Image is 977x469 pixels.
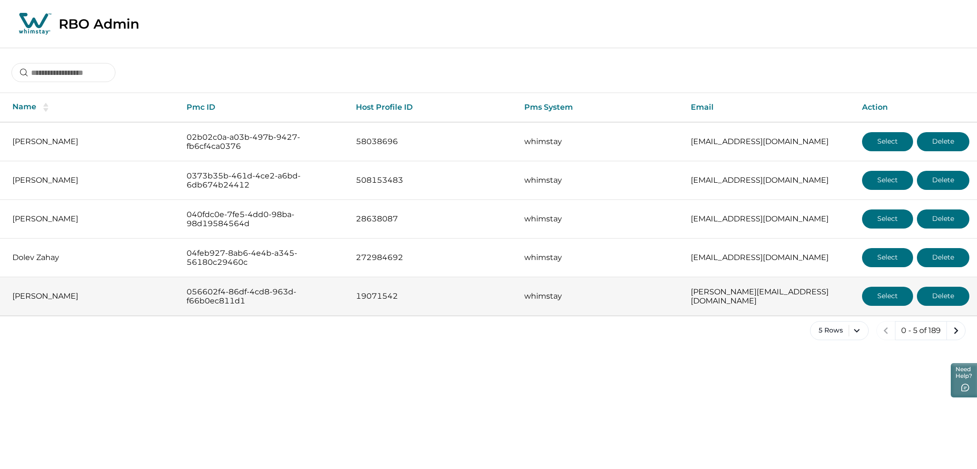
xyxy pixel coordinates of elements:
button: sorting [36,103,55,112]
th: Email [683,93,854,122]
p: [EMAIL_ADDRESS][DOMAIN_NAME] [691,176,847,185]
button: Select [862,248,913,267]
p: 19071542 [356,292,509,301]
p: 508153483 [356,176,509,185]
th: Pmc ID [179,93,348,122]
p: RBO Admin [59,16,139,32]
button: 0 - 5 of 189 [895,321,947,340]
button: Delete [917,209,969,229]
p: 58038696 [356,137,509,146]
p: [PERSON_NAME] [12,292,171,301]
p: whimstay [524,176,676,185]
p: 040fdc0e-7fe5-4dd0-98ba-98d19584564d [187,210,341,229]
button: Delete [917,171,969,190]
p: 28638087 [356,214,509,224]
p: [PERSON_NAME] [12,214,171,224]
p: [EMAIL_ADDRESS][DOMAIN_NAME] [691,253,847,262]
p: [EMAIL_ADDRESS][DOMAIN_NAME] [691,137,847,146]
p: 02b02c0a-a03b-497b-9427-fb6cf4ca0376 [187,133,341,151]
p: [PERSON_NAME] [12,137,171,146]
button: Select [862,287,913,306]
p: 0 - 5 of 189 [901,326,941,335]
button: Delete [917,132,969,151]
p: [PERSON_NAME] [12,176,171,185]
p: 0373b35b-461d-4ce2-a6bd-6db674b24412 [187,171,341,190]
p: [PERSON_NAME][EMAIL_ADDRESS][DOMAIN_NAME] [691,287,847,306]
th: Pms System [517,93,683,122]
p: 04feb927-8ab6-4e4b-a345-56180c29460c [187,249,341,267]
button: 5 Rows [810,321,869,340]
p: [EMAIL_ADDRESS][DOMAIN_NAME] [691,214,847,224]
th: Host Profile ID [348,93,517,122]
p: 056602f4-86df-4cd8-963d-f66b0ec811d1 [187,287,341,306]
p: Dolev Zahay [12,253,171,262]
p: whimstay [524,137,676,146]
p: 272984692 [356,253,509,262]
p: whimstay [524,292,676,301]
th: Action [854,93,977,122]
button: Select [862,171,913,190]
button: Select [862,132,913,151]
p: whimstay [524,214,676,224]
p: whimstay [524,253,676,262]
button: Select [862,209,913,229]
button: Delete [917,248,969,267]
button: previous page [876,321,895,340]
button: Delete [917,287,969,306]
button: next page [946,321,966,340]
